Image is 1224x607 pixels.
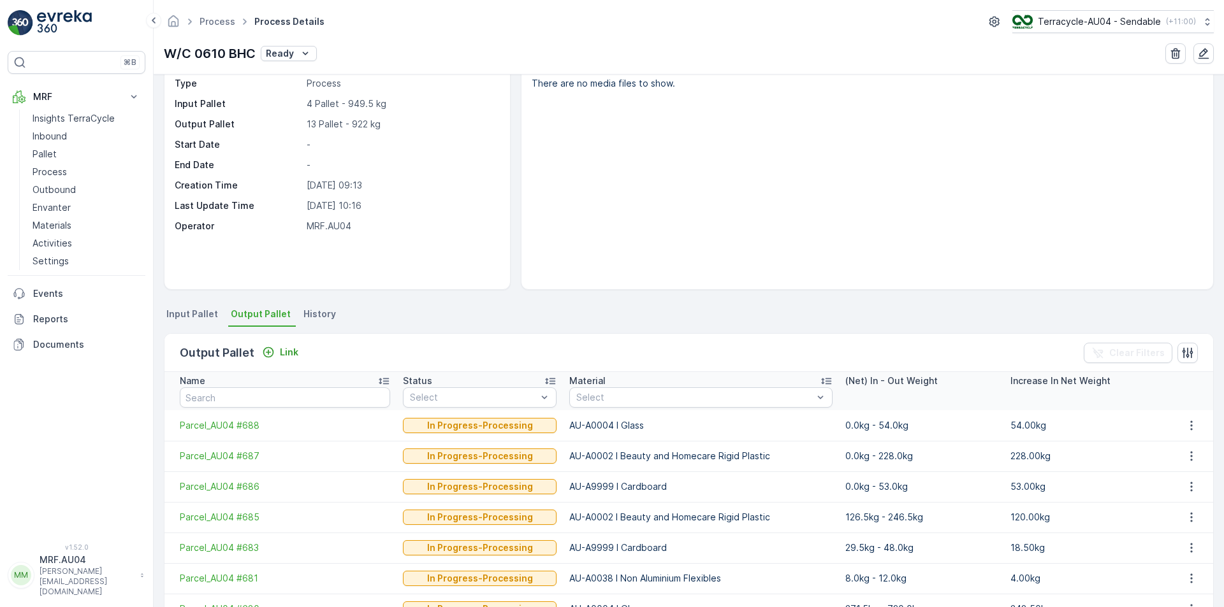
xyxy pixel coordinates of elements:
span: History [303,308,336,320]
p: Increase In Net Weight [1010,375,1111,387]
p: Link [280,346,298,359]
p: [PERSON_NAME][EMAIL_ADDRESS][DOMAIN_NAME] [40,566,134,597]
p: Process [33,166,67,178]
p: 8.0kg - 12.0kg [845,572,997,585]
button: In Progress-Processing [403,418,557,433]
a: Inbound [27,127,145,145]
p: 4.00kg [1010,572,1162,585]
p: 0.0kg - 228.0kg [845,450,997,462]
img: logo_light-DOdMpM7g.png [37,10,92,36]
p: Reports [33,313,140,325]
p: W/C 0610 BHC [164,44,256,63]
a: Activities [27,234,145,252]
p: AU-A9999 I Cardboard [569,480,833,493]
p: 4 Pallet - 949.5 kg [307,97,497,110]
p: Status [403,375,432,387]
p: ⌘B [124,57,136,68]
span: Output Pallet [231,308,291,320]
p: AU-A0004 I Glass [569,419,833,432]
img: logo [8,10,33,36]
p: In Progress-Processing [427,511,533,524]
a: Parcel_AU04 #685 [180,511,390,524]
button: In Progress-Processing [403,571,557,586]
p: Ready [266,47,294,60]
p: Inbound [33,130,67,143]
p: Outbound [33,183,76,196]
div: MM [11,565,31,585]
button: In Progress-Processing [403,448,557,464]
p: Envanter [33,201,71,214]
p: (Net) In - Out Weight [845,375,938,387]
a: Parcel_AU04 #683 [180,541,390,554]
p: 13 Pallet - 922 kg [307,118,497,131]
p: 228.00kg [1010,450,1162,462]
p: 126.5kg - 246.5kg [845,511,997,524]
p: Insights TerraCycle [33,112,115,125]
span: Process Details [252,15,327,28]
p: In Progress-Processing [427,450,533,462]
a: Insights TerraCycle [27,110,145,127]
p: AU-A9999 I Cardboard [569,541,833,554]
p: - [307,159,497,171]
p: Activities [33,237,72,250]
p: [DATE] 10:16 [307,199,497,212]
a: Events [8,281,145,306]
button: MRF [8,84,145,110]
p: End Date [175,159,302,171]
p: AU-A0002 I Beauty and Homecare Rigid Plastic [569,511,833,524]
a: Process [200,16,235,27]
p: In Progress-Processing [427,419,533,432]
input: Search [180,387,390,408]
p: MRF [33,90,120,103]
button: Ready [261,46,317,61]
p: [DATE] 09:13 [307,179,497,192]
a: Outbound [27,181,145,199]
p: Output Pallet [175,118,302,131]
p: Process [307,77,497,90]
a: Parcel_AU04 #686 [180,480,390,493]
p: Input Pallet [175,97,302,110]
p: In Progress-Processing [427,572,533,585]
p: MRF.AU04 [40,553,134,566]
a: Reports [8,306,145,332]
p: Clear Filters [1109,346,1165,359]
a: Pallet [27,145,145,163]
p: There are no media files to show. [532,77,1200,90]
p: Documents [33,338,140,351]
p: 18.50kg [1010,541,1162,554]
p: Type [175,77,302,90]
p: AU-A0002 I Beauty and Homecare Rigid Plastic [569,450,833,462]
button: In Progress-Processing [403,540,557,555]
span: Parcel_AU04 #681 [180,572,390,585]
p: - [307,138,497,151]
p: Materials [33,219,71,232]
p: Creation Time [175,179,302,192]
p: 120.00kg [1010,511,1162,524]
span: Input Pallet [166,308,218,320]
button: Terracycle-AU04 - Sendable(+11:00) [1012,10,1214,33]
a: Materials [27,217,145,234]
p: Name [180,375,205,387]
button: In Progress-Processing [403,510,557,525]
p: ( +11:00 ) [1166,17,1196,27]
p: In Progress-Processing [427,480,533,493]
p: Pallet [33,148,57,161]
p: Start Date [175,138,302,151]
button: Link [257,345,303,360]
p: AU-A0038 I Non Aluminium Flexibles [569,572,833,585]
a: Parcel_AU04 #688 [180,419,390,432]
p: 54.00kg [1010,419,1162,432]
p: Settings [33,255,69,268]
span: Parcel_AU04 #687 [180,450,390,462]
p: Events [33,287,140,300]
p: 53.00kg [1010,480,1162,493]
p: Last Update Time [175,199,302,212]
a: Envanter [27,199,145,217]
p: 0.0kg - 54.0kg [845,419,997,432]
p: 29.5kg - 48.0kg [845,541,997,554]
a: Process [27,163,145,181]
